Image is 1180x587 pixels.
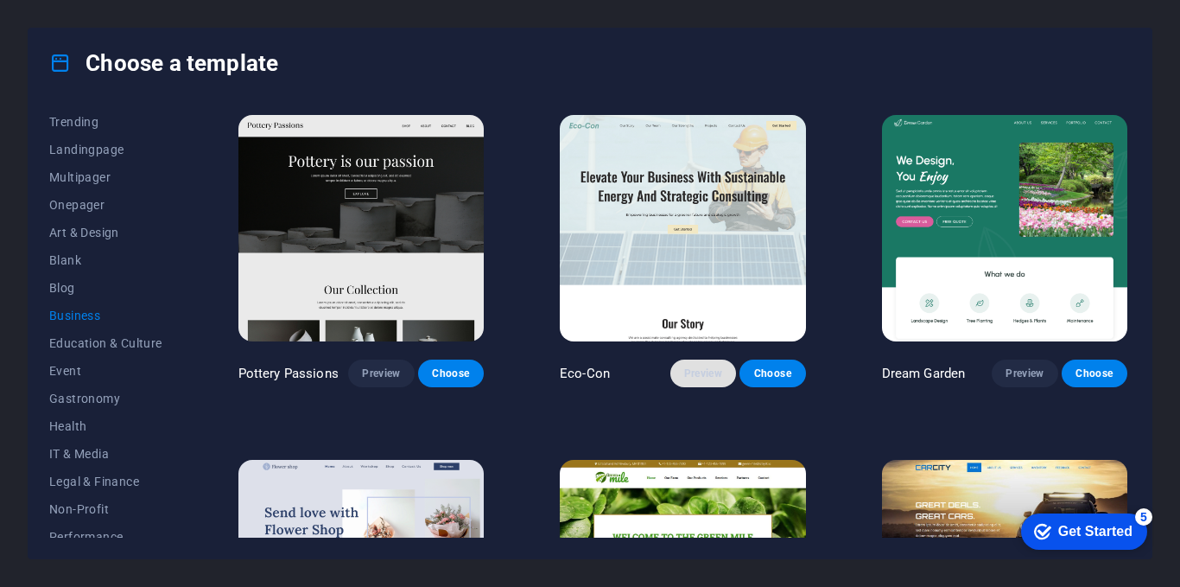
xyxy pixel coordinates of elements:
[882,365,966,382] p: Dream Garden
[49,419,162,433] span: Health
[49,502,162,516] span: Non-Profit
[49,495,162,523] button: Non-Profit
[49,530,162,544] span: Performance
[362,367,400,380] span: Preview
[49,447,162,461] span: IT & Media
[49,49,278,77] h4: Choose a template
[128,3,145,21] div: 5
[51,19,125,35] div: Get Started
[238,365,339,382] p: Pottery Passions
[560,115,805,341] img: Eco-Con
[49,274,162,302] button: Blog
[882,115,1127,341] img: Dream Garden
[560,365,610,382] p: Eco-Con
[1075,367,1113,380] span: Choose
[348,360,414,387] button: Preview
[49,357,162,385] button: Event
[49,392,162,405] span: Gastronomy
[49,136,162,163] button: Landingpage
[684,367,722,380] span: Preview
[49,143,162,156] span: Landingpage
[739,360,805,387] button: Choose
[49,281,162,295] span: Blog
[49,108,162,136] button: Trending
[49,226,162,239] span: Art & Design
[49,412,162,440] button: Health
[418,360,484,387] button: Choose
[49,253,162,267] span: Blank
[49,385,162,412] button: Gastronomy
[753,367,791,380] span: Choose
[49,329,162,357] button: Education & Culture
[49,219,162,246] button: Art & Design
[49,115,162,129] span: Trending
[49,246,162,274] button: Blank
[49,163,162,191] button: Multipager
[1062,360,1127,387] button: Choose
[670,360,736,387] button: Preview
[49,170,162,184] span: Multipager
[49,309,162,322] span: Business
[49,468,162,495] button: Legal & Finance
[49,198,162,212] span: Onepager
[49,302,162,329] button: Business
[49,336,162,350] span: Education & Culture
[238,115,484,341] img: Pottery Passions
[49,440,162,468] button: IT & Media
[14,9,140,45] div: Get Started 5 items remaining, 0% complete
[1006,367,1044,380] span: Preview
[49,191,162,219] button: Onepager
[49,523,162,551] button: Performance
[49,475,162,488] span: Legal & Finance
[49,364,162,378] span: Event
[992,360,1057,387] button: Preview
[432,367,470,380] span: Choose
